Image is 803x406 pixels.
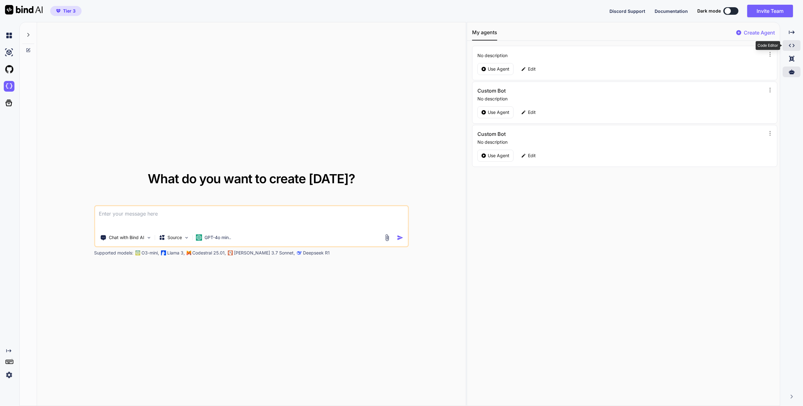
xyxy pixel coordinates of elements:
div: Code Editor [756,41,780,50]
p: GPT-4o min.. [205,234,231,241]
button: Documentation [655,8,688,14]
p: Source [168,234,182,241]
img: Bind AI [5,5,43,14]
p: Deepseek R1 [303,250,330,256]
img: GPT-4o mini [196,234,202,241]
img: darkCloudIdeIcon [4,81,14,92]
img: ai-studio [4,47,14,58]
img: Llama2 [161,250,166,255]
img: GPT-4 [135,250,140,255]
p: Use Agent [488,66,509,72]
h3: Custom Bot [477,130,674,138]
img: icon [397,234,403,241]
p: Use Agent [488,109,509,115]
p: Codestral 25.01, [192,250,226,256]
p: Supported models: [94,250,133,256]
img: Pick Tools [146,235,152,240]
button: Discord Support [609,8,645,14]
p: No description [477,96,758,102]
img: claude [228,250,233,255]
img: Pick Models [184,235,189,240]
p: Edit [528,66,536,72]
p: [PERSON_NAME] 3.7 Sonnet, [234,250,295,256]
button: Invite Team [747,5,793,17]
p: Chat with Bind AI [109,234,144,241]
span: What do you want to create [DATE]? [148,171,355,186]
span: Dark mode [697,8,721,14]
img: Mistral-AI [187,251,191,255]
span: Tier 3 [63,8,76,14]
p: No description [477,139,758,145]
p: No description [477,52,758,59]
p: Create Agent [744,29,775,36]
img: premium [56,9,61,13]
img: githubLight [4,64,14,75]
img: claude [297,250,302,255]
p: Edit [528,109,536,115]
p: Edit [528,152,536,159]
img: attachment [383,234,391,241]
p: Llama 3, [167,250,185,256]
h3: Custom Bot [477,87,674,94]
p: Use Agent [488,152,509,159]
img: settings [4,370,14,380]
button: My agents [472,29,497,40]
p: O3-mini, [141,250,159,256]
button: premiumTier 3 [50,6,82,16]
img: chat [4,30,14,41]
